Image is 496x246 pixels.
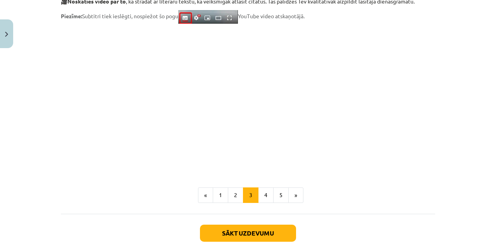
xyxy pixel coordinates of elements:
button: « [198,187,213,203]
button: 1 [213,187,228,203]
button: 4 [258,187,274,203]
span: Subtitri tiek ieslēgti, nospiežot šo pogu YouTube video atskaņotājā. [61,12,305,19]
button: » [288,187,303,203]
button: 5 [273,187,289,203]
button: Sākt uzdevumu [200,225,296,242]
button: 3 [243,187,258,203]
nav: Page navigation example [61,187,435,203]
button: 2 [228,187,243,203]
strong: Piezīme: [61,12,82,19]
img: icon-close-lesson-0947bae3869378f0d4975bcd49f059093ad1ed9edebbc8119c70593378902aed.svg [5,32,8,37]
